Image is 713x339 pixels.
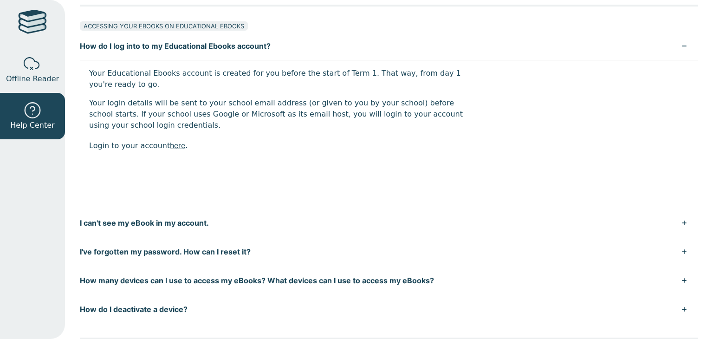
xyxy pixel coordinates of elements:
[6,73,59,85] span: Offline Reader
[10,120,54,131] span: Help Center
[89,138,464,152] p: Login to your account .
[80,32,698,60] button: How do I log into to my Educational Ebooks account?
[80,209,698,237] button: I can't see my eBook in my account.
[170,141,185,150] a: here
[80,21,248,31] div: ACCESSING YOUR EBOOKS ON EDUCATIONAL EBOOKS
[80,295,698,324] button: How do I deactivate a device?
[80,266,698,295] button: How many devices can I use to access my eBooks? What devices can I use to access my eBooks?
[80,237,698,266] button: I've forgotten my password. How can I reset it?
[89,98,464,131] p: Your login details will be sent to your school email address (or given to you by your school) bef...
[89,68,464,90] p: Your Educational Ebooks account is created for you before the start of Term 1. That way, from day...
